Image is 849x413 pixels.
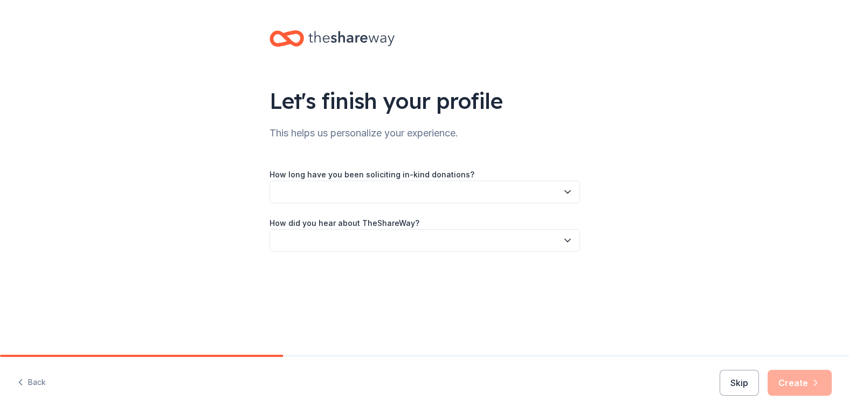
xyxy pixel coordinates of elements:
[270,169,474,180] label: How long have you been soliciting in-kind donations?
[270,218,419,229] label: How did you hear about TheShareWay?
[270,125,580,142] div: This helps us personalize your experience.
[17,371,46,394] button: Back
[270,86,580,116] div: Let's finish your profile
[720,370,759,396] button: Skip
